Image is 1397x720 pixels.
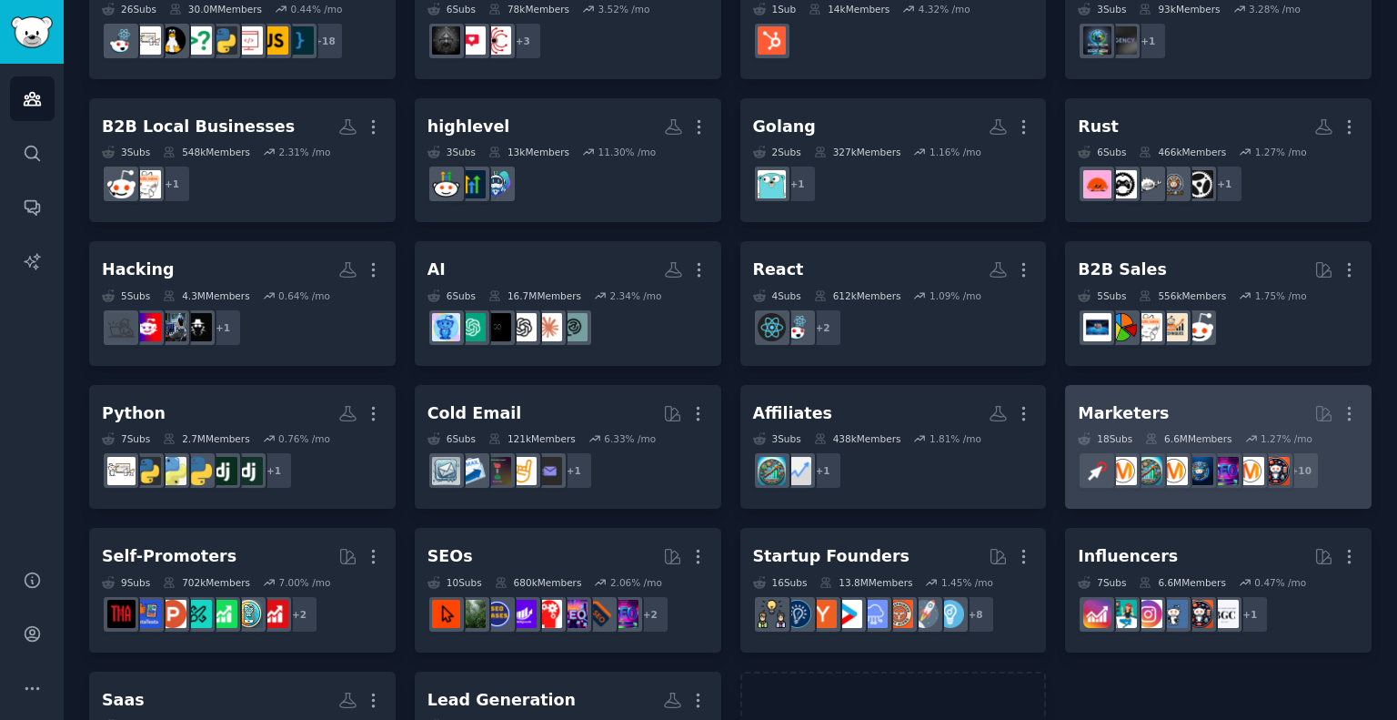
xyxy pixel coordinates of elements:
[209,26,237,55] img: Python
[753,116,816,138] div: Golang
[278,576,330,589] div: 7.00 % /mo
[280,595,318,634] div: + 2
[1249,3,1301,15] div: 3.28 % /mo
[107,170,136,198] img: sales
[432,600,460,628] img: GoogleSearchConsole
[1139,289,1226,302] div: 556k Members
[814,289,901,302] div: 612k Members
[740,241,1047,366] a: React4Subs612kMembers1.09% /mo+2reactjsreact
[427,576,482,589] div: 10 Sub s
[415,385,721,510] a: Cold Email6Subs121kMembers6.33% /mo+1EmailOutreachColdEmailAndSalesStartColdEmailEmailmarketingco...
[804,451,842,490] div: + 1
[102,259,174,281] div: Hacking
[610,289,662,302] div: 2.34 % /mo
[753,402,833,425] div: Affiliates
[1078,289,1126,302] div: 5 Sub s
[286,26,314,55] img: programming
[598,146,657,158] div: 11.30 % /mo
[1261,457,1290,485] img: socialmedia
[758,170,786,198] img: golang
[102,402,166,425] div: Python
[102,576,150,589] div: 9 Sub s
[153,165,191,203] div: + 1
[753,259,804,281] div: React
[1185,170,1213,198] img: actix
[1078,402,1169,425] div: Marketers
[930,146,981,158] div: 1.16 % /mo
[753,432,801,445] div: 3 Sub s
[1109,313,1137,341] img: B2BSales
[508,600,537,628] img: seogrowth
[1145,432,1231,445] div: 6.6M Members
[427,545,473,568] div: SEOs
[11,16,53,48] img: GummySearch logo
[910,600,939,628] img: startups
[610,600,638,628] img: SEO
[753,146,801,158] div: 2 Sub s
[1185,457,1213,485] img: digital_marketing
[483,170,511,198] img: GoHighLevelCRM
[610,576,662,589] div: 2.06 % /mo
[89,98,396,223] a: B2B Local Businesses3Subs548kMembers2.31% /mo+1b2b_salessales
[819,576,912,589] div: 13.8M Members
[427,116,510,138] div: highlevel
[1211,457,1239,485] img: SEO
[432,313,460,341] img: artificial
[184,600,212,628] img: alphaandbetausers
[885,600,913,628] img: EntrepreneurRideAlong
[534,457,562,485] img: EmailOutreach
[488,289,581,302] div: 16.7M Members
[89,528,396,653] a: Self-Promoters9Subs702kMembers7.00% /mo+2youtubepromotionAppIdeasselfpromotionalphaandbetausersPr...
[1281,451,1320,490] div: + 10
[1254,576,1306,589] div: 0.47 % /mo
[158,457,186,485] img: PythonProjects2
[457,600,486,628] img: Local_SEO
[102,116,295,138] div: B2B Local Businesses
[102,289,150,302] div: 5 Sub s
[740,528,1047,653] a: Startup Founders16Subs13.8MMembers1.45% /mo+8EntrepreneurstartupsEntrepreneurRideAlongSaaSstartup...
[1261,432,1312,445] div: 1.27 % /mo
[508,313,537,341] img: OpenAI
[102,689,145,712] div: Saas
[930,289,981,302] div: 1.09 % /mo
[1065,385,1372,510] a: Marketers18Subs6.6MMembers1.27% /mo+10socialmediamarketingSEOdigital_marketingDigitalMarketingAff...
[783,600,811,628] img: Entrepreneurship
[184,457,212,485] img: pythontips
[809,600,837,628] img: ycombinator
[1078,545,1178,568] div: Influencers
[1185,313,1213,341] img: sales
[235,457,263,485] img: djangolearning
[508,457,537,485] img: ColdEmailAndSales
[1134,457,1162,485] img: Affiliatemarketing
[1160,600,1188,628] img: Instagram
[427,289,476,302] div: 6 Sub s
[859,600,888,628] img: SaaS
[457,170,486,198] img: HighLevel
[1139,3,1220,15] div: 93k Members
[158,313,186,341] img: Verified_Hacker
[1236,457,1264,485] img: marketing
[415,528,721,653] a: SEOs10Subs680kMembers2.06% /mo+2SEObigseoSEO_Digital_MarketingTechSEOseogrowthSEO_casesLocal_SEOG...
[204,309,242,347] div: + 1
[631,595,669,634] div: + 2
[102,545,236,568] div: Self-Promoters
[758,457,786,485] img: Affiliatemarketing
[495,576,582,589] div: 680k Members
[1211,600,1239,628] img: BeautyGuruChatter
[133,457,161,485] img: Python
[753,289,801,302] div: 4 Sub s
[1065,98,1372,223] a: Rust6Subs466kMembers1.27% /mo+1actixlearnrustrustjerkrust_gamedevrust
[1078,259,1167,281] div: B2B Sales
[1065,241,1372,366] a: B2B Sales5Subs556kMembers1.75% /mosalessalestechniquesb2b_salesB2BSalesB_2_B_Selling_Tips
[278,146,330,158] div: 2.31 % /mo
[278,432,330,445] div: 0.76 % /mo
[1134,313,1162,341] img: b2b_sales
[133,170,161,198] img: b2b_sales
[783,457,811,485] img: juststart
[483,600,511,628] img: SEO_cases
[169,3,262,15] div: 30.0M Members
[534,313,562,341] img: ClaudeAI
[1160,170,1188,198] img: learnrust
[133,600,161,628] img: betatests
[427,432,476,445] div: 6 Sub s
